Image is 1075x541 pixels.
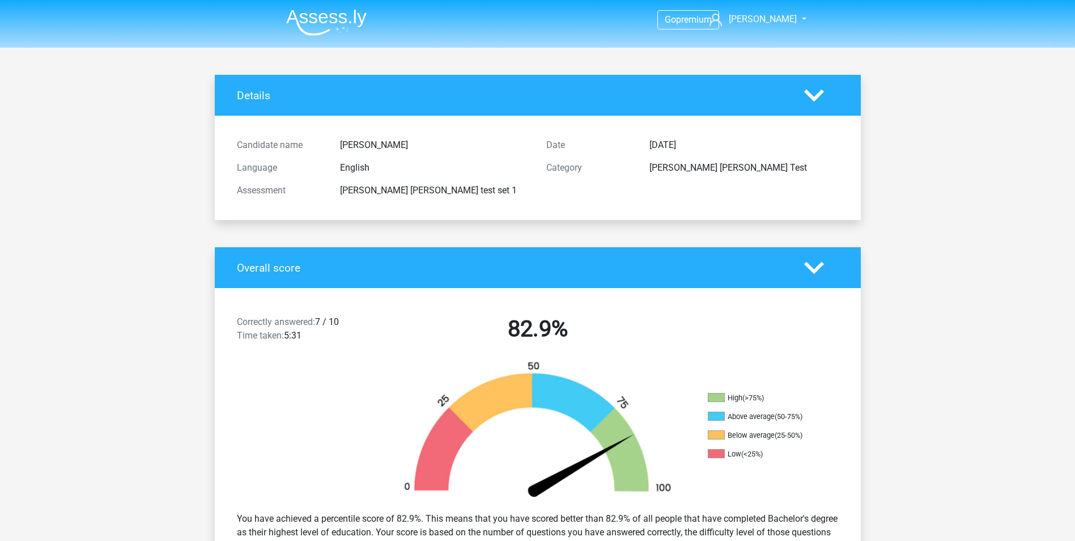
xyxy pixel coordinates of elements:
[237,330,284,341] span: Time taken:
[741,450,763,458] div: (<25%)
[538,138,641,152] div: Date
[705,12,798,26] a: [PERSON_NAME]
[237,316,315,327] span: Correctly answered:
[385,361,691,503] img: 83.468b19e7024c.png
[708,393,821,403] li: High
[286,9,367,36] img: Assessly
[228,315,383,347] div: 7 / 10 5:31
[538,161,641,175] div: Category
[708,412,821,422] li: Above average
[332,138,538,152] div: [PERSON_NAME]
[228,161,332,175] div: Language
[237,261,787,274] h4: Overall score
[237,89,787,102] h4: Details
[775,412,802,421] div: (50-75%)
[392,315,684,343] h2: 82.9%
[708,449,821,459] li: Low
[676,14,712,25] span: premium
[729,14,797,24] span: [PERSON_NAME]
[708,430,821,441] li: Below average
[742,394,764,402] div: (>75%)
[658,12,719,27] a: Gopremium
[332,184,538,197] div: [PERSON_NAME] [PERSON_NAME] test set 1
[641,161,847,175] div: [PERSON_NAME] [PERSON_NAME] Test
[228,138,332,152] div: Candidate name
[641,138,847,152] div: [DATE]
[332,161,538,175] div: English
[665,14,676,25] span: Go
[775,431,802,439] div: (25-50%)
[228,184,332,197] div: Assessment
